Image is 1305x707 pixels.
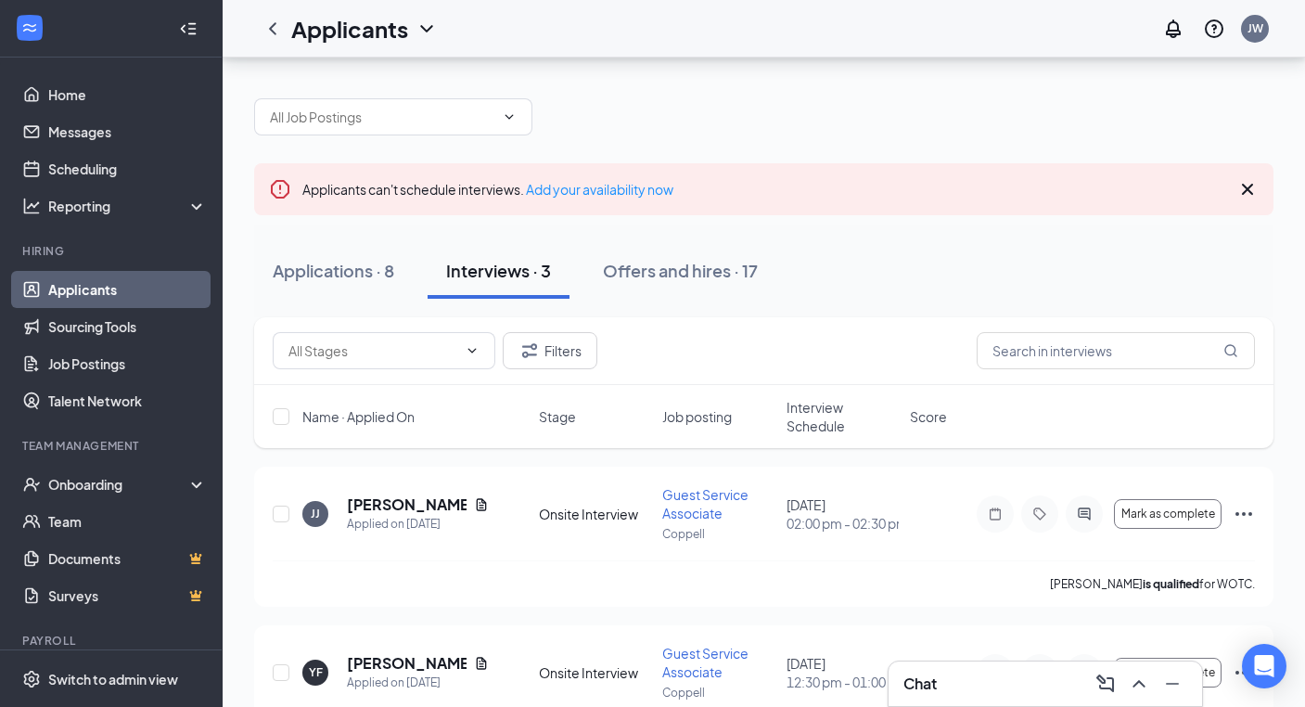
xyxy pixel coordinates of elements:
div: Applications · 8 [273,259,394,282]
p: Coppell [662,685,774,701]
a: Messages [48,113,207,150]
svg: Document [474,497,489,512]
button: Minimize [1158,669,1187,699]
span: Score [910,407,947,426]
div: YF [309,664,323,680]
h5: [PERSON_NAME] [347,653,467,674]
div: Applied on [DATE] [347,674,489,692]
div: JW [1247,20,1263,36]
input: Search in interviews [977,332,1255,369]
svg: ComposeMessage [1094,673,1117,695]
button: Filter Filters [503,332,597,369]
div: Onsite Interview [539,663,651,682]
svg: MagnifyingGlass [1223,343,1238,358]
div: Onsite Interview [539,505,651,523]
svg: ChevronDown [465,343,480,358]
input: All Stages [288,341,457,361]
span: Stage [539,407,576,426]
div: Reporting [48,197,208,215]
div: Hiring [22,243,203,259]
span: Name · Applied On [302,407,415,426]
span: Interview Schedule [787,398,899,435]
div: Offers and hires · 17 [603,259,758,282]
svg: Ellipses [1233,662,1255,684]
h3: Chat [903,674,937,694]
button: ChevronUp [1124,669,1154,699]
input: All Job Postings [270,107,494,127]
svg: ActiveChat [1073,507,1095,521]
a: Scheduling [48,150,207,187]
svg: Ellipses [1233,503,1255,525]
a: Applicants [48,271,207,308]
p: [PERSON_NAME] for WOTC. [1050,576,1255,592]
svg: Tag [1029,507,1051,521]
a: DocumentsCrown [48,540,207,577]
svg: UserCheck [22,475,41,494]
span: Guest Service Associate [662,645,748,680]
p: Coppell [662,526,774,542]
a: Add your availability now [526,181,673,198]
button: Mark as complete [1114,499,1222,529]
span: Job posting [662,407,732,426]
div: [DATE] [787,654,899,691]
div: Interviews · 3 [446,259,551,282]
span: Applicants can't schedule interviews. [302,181,673,198]
svg: WorkstreamLogo [20,19,39,37]
h5: [PERSON_NAME] [347,495,467,515]
div: Payroll [22,633,203,649]
svg: Error [269,178,291,200]
div: Switch to admin view [48,670,178,688]
div: JJ [311,506,320,521]
svg: Settings [22,670,41,688]
span: Guest Service Associate [662,486,748,521]
svg: Document [474,656,489,671]
svg: Analysis [22,197,41,215]
svg: Minimize [1161,673,1183,695]
a: SurveysCrown [48,577,207,614]
svg: Cross [1236,178,1259,200]
button: ComposeMessage [1091,669,1120,699]
svg: ChevronDown [502,109,517,124]
a: Home [48,76,207,113]
a: Talent Network [48,382,207,419]
a: Job Postings [48,345,207,382]
svg: ChevronUp [1128,673,1150,695]
div: Open Intercom Messenger [1242,644,1286,688]
svg: Notifications [1162,18,1184,40]
b: is qualified [1143,577,1199,591]
button: Mark as complete [1114,658,1222,688]
div: Applied on [DATE] [347,515,489,533]
h1: Applicants [291,13,408,45]
svg: Collapse [179,19,198,38]
svg: Note [984,507,1006,521]
div: Onboarding [48,475,191,494]
svg: ChevronDown [416,18,438,40]
div: Team Management [22,438,203,454]
svg: Filter [518,340,541,362]
svg: ChevronLeft [262,18,284,40]
a: Sourcing Tools [48,308,207,345]
svg: QuestionInfo [1203,18,1225,40]
div: [DATE] [787,495,899,533]
span: 02:00 pm - 02:30 pm [787,514,899,533]
span: Mark as complete [1121,508,1215,521]
a: Team [48,503,207,540]
span: 12:30 pm - 01:00 pm [787,673,899,691]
